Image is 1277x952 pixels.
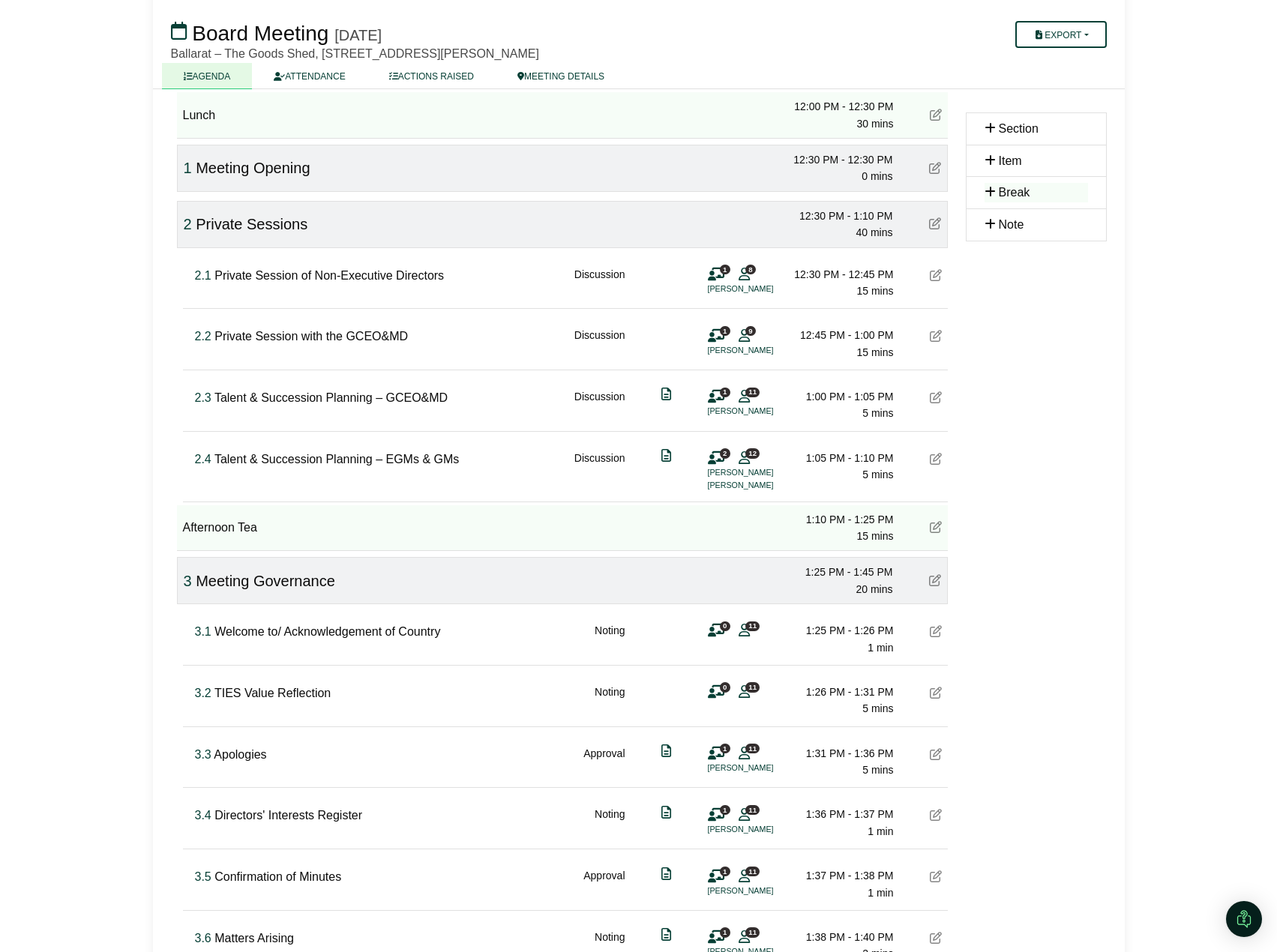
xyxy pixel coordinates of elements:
span: 20 mins [856,583,892,595]
span: 1 min [868,642,893,654]
span: Lunch [183,109,216,121]
div: [DATE] [334,26,382,44]
li: [PERSON_NAME] [708,762,820,774]
span: Click to fine tune number [184,216,192,232]
span: Section [999,122,1039,135]
li: [PERSON_NAME] [708,344,820,357]
span: 8 [745,265,756,274]
span: 11 [745,621,760,631]
span: Note [999,218,1024,231]
span: 11 [745,682,760,692]
span: Confirmation of Minutes [214,870,341,883]
div: Noting [595,806,625,840]
div: 1:26 PM - 1:31 PM [789,684,894,700]
span: Matters Arising [214,932,294,945]
div: 12:30 PM - 12:30 PM [788,151,893,168]
span: 40 mins [856,226,892,238]
div: 1:10 PM - 1:25 PM [789,511,894,528]
span: Click to fine tune number [195,330,211,343]
span: Click to fine tune number [184,160,192,176]
span: Click to fine tune number [195,453,211,466]
span: Apologies [214,748,266,761]
span: TIES Value Reflection [214,687,331,699]
span: 1 [720,265,730,274]
div: Discussion [574,327,625,361]
span: Ballarat – The Goods Shed, [STREET_ADDRESS][PERSON_NAME] [171,47,539,60]
span: 1 [720,388,730,397]
span: Click to fine tune number [195,269,211,282]
a: MEETING DETAILS [496,63,626,89]
div: 1:25 PM - 1:26 PM [789,622,894,639]
li: [PERSON_NAME] [708,405,820,418]
div: Discussion [574,450,625,492]
span: 1 [720,927,730,937]
span: Board Meeting [192,22,328,45]
span: Private Session of Non-Executive Directors [214,269,444,282]
li: [PERSON_NAME] [708,823,820,836]
span: 1 [720,805,730,815]
button: Export [1015,21,1106,48]
div: 12:45 PM - 1:00 PM [789,327,894,343]
span: 12 [745,448,760,458]
span: 0 mins [862,170,892,182]
span: 1 min [868,825,893,837]
span: 9 [745,326,756,336]
span: 11 [745,805,760,815]
span: Afternoon Tea [183,521,257,534]
span: 1 min [868,887,893,899]
span: 11 [745,388,760,397]
span: 11 [745,927,760,937]
span: Item [999,154,1022,167]
div: 12:30 PM - 12:45 PM [789,266,894,283]
span: Directors' Interests Register [214,809,362,822]
span: Click to fine tune number [184,573,192,589]
div: 12:30 PM - 1:10 PM [788,208,893,224]
span: 15 mins [856,285,893,297]
div: 1:36 PM - 1:37 PM [789,806,894,822]
a: ATTENDANCE [252,63,367,89]
div: 1:37 PM - 1:38 PM [789,867,894,884]
span: 11 [745,744,760,753]
div: Approval [583,867,625,901]
span: Click to fine tune number [195,809,211,822]
span: Click to fine tune number [195,932,211,945]
a: ACTIONS RAISED [367,63,496,89]
span: Click to fine tune number [195,870,211,883]
span: 30 mins [856,118,893,130]
span: 5 mins [862,764,893,776]
div: 1:25 PM - 1:45 PM [788,564,893,580]
div: Noting [595,684,625,717]
span: Click to fine tune number [195,625,211,638]
div: Approval [583,745,625,779]
div: 1:31 PM - 1:36 PM [789,745,894,762]
span: 1 [720,326,730,336]
span: 5 mins [862,702,893,714]
span: Private Sessions [196,216,307,232]
div: 1:00 PM - 1:05 PM [789,388,894,405]
span: 15 mins [856,530,893,542]
div: 12:00 PM - 12:30 PM [789,98,894,115]
span: 0 [720,682,730,692]
a: AGENDA [162,63,253,89]
span: 2 [720,448,730,458]
span: Click to fine tune number [195,687,211,699]
li: [PERSON_NAME] [708,885,820,897]
li: [PERSON_NAME] [708,479,820,492]
span: 5 mins [862,469,893,480]
div: Noting [595,622,625,656]
span: Private Session with the GCEO&MD [214,330,408,343]
span: 0 [720,621,730,631]
span: 1 [720,744,730,753]
span: Talent & Succession Planning – EGMs & GMs [214,453,459,466]
span: 15 mins [856,346,893,358]
span: Click to fine tune number [195,748,211,761]
span: 11 [745,867,760,876]
div: Discussion [574,388,625,422]
li: [PERSON_NAME] [708,283,820,295]
span: Talent & Succession Planning – GCEO&MD [214,391,448,404]
span: Break [999,186,1030,199]
span: Welcome to/ Acknowledgement of Country [214,625,440,638]
div: Discussion [574,266,625,300]
span: Meeting Governance [196,573,335,589]
li: [PERSON_NAME] [708,466,820,479]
